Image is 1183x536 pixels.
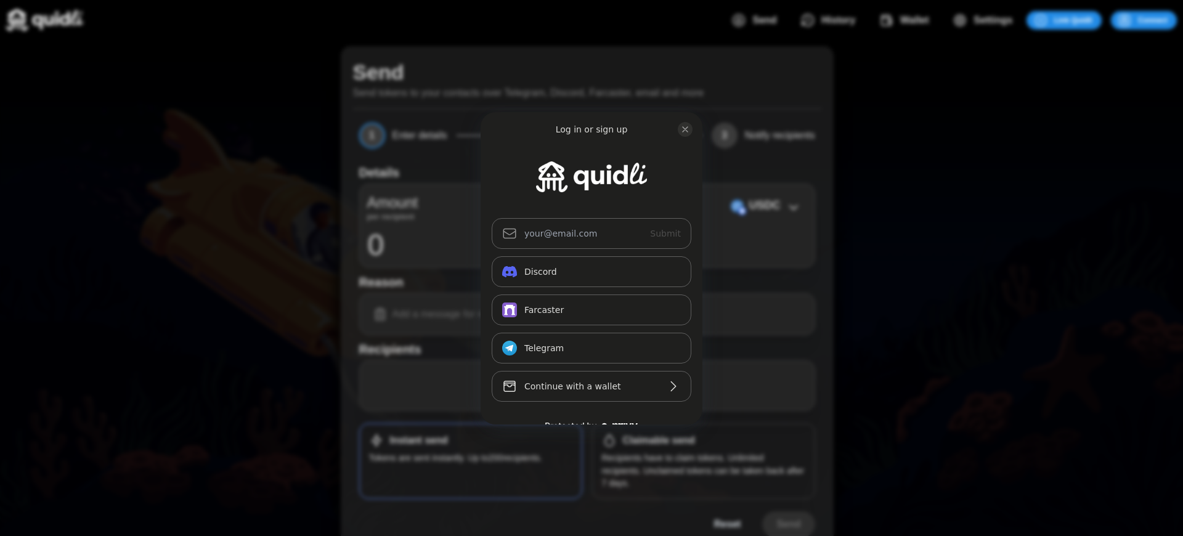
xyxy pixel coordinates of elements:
[492,218,691,249] input: Submit
[492,371,691,402] button: Continue with a wallet
[556,123,628,136] div: Log in or sign up
[524,379,659,394] div: Continue with a wallet
[650,229,681,238] span: Submit
[492,333,691,363] button: Telegram
[492,294,691,325] button: Farcaster
[678,122,693,137] button: close modal
[536,161,647,192] img: Quidli Dapp logo
[492,256,691,287] button: Discord
[640,218,691,249] button: Submit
